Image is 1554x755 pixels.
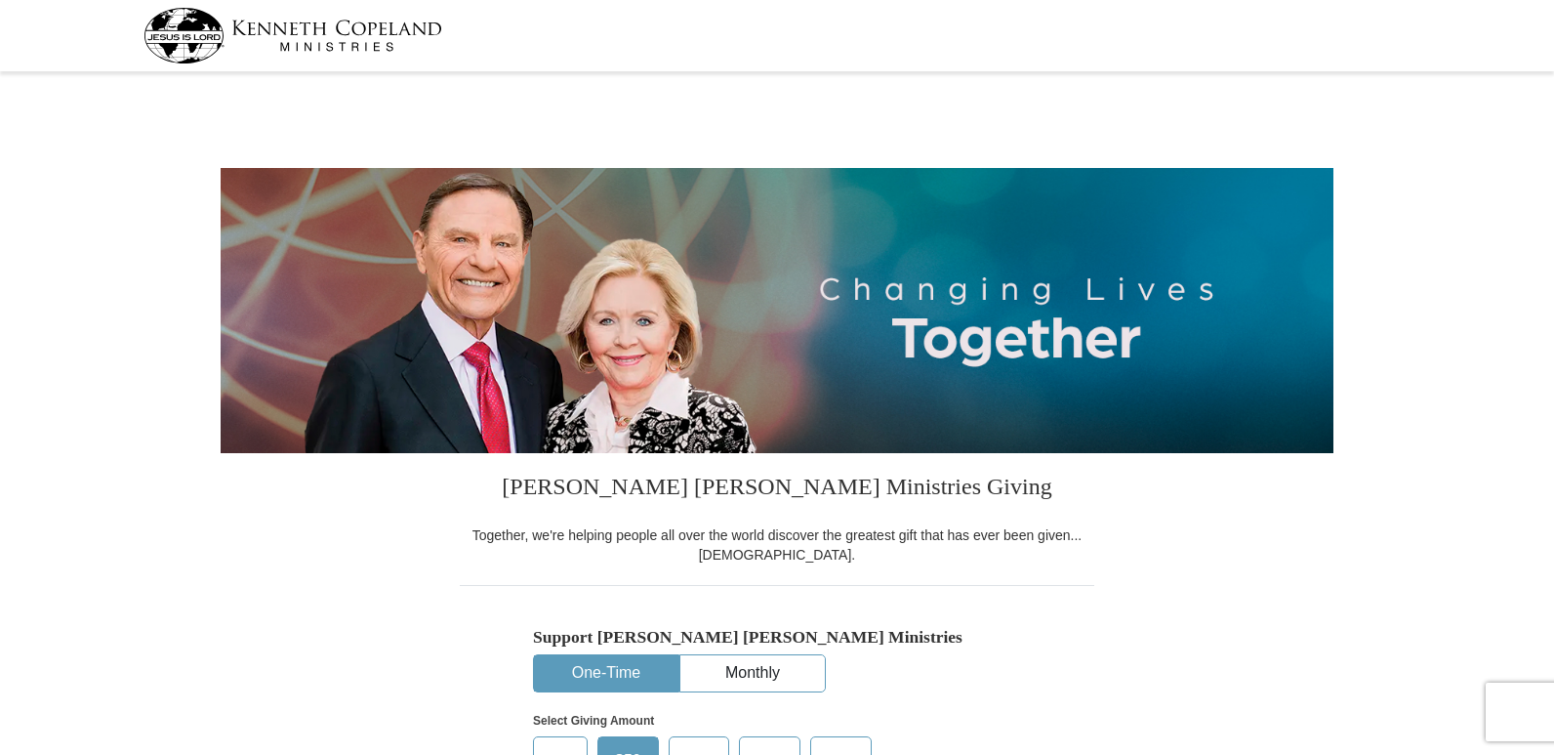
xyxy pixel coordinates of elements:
div: Together, we're helping people all over the world discover the greatest gift that has ever been g... [460,525,1094,565]
button: Monthly [680,655,825,692]
h3: [PERSON_NAME] [PERSON_NAME] Ministries Giving [460,453,1094,525]
h5: Support [PERSON_NAME] [PERSON_NAME] Ministries [533,627,1021,648]
button: One-Time [534,655,678,692]
strong: Select Giving Amount [533,714,654,728]
img: kcm-header-logo.svg [143,8,442,63]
